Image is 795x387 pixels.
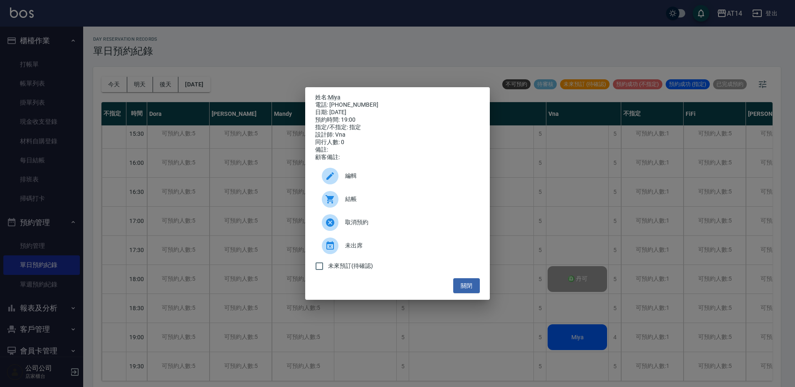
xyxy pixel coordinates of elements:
div: 顧客備註: [315,154,480,161]
a: Miya [328,94,341,100]
div: 設計師: Vna [315,131,480,139]
div: 備註: [315,146,480,154]
div: 電話: [PHONE_NUMBER] [315,101,480,109]
span: 未來預訂(待確認) [328,262,373,270]
button: 關閉 [453,278,480,294]
span: 取消預約 [345,218,473,227]
div: 同行人數: 0 [315,139,480,146]
span: 未出席 [345,241,473,250]
div: 未出席 [315,234,480,257]
span: 結帳 [345,195,473,203]
a: 結帳 [315,188,480,211]
p: 姓名: [315,94,480,101]
div: 編輯 [315,164,480,188]
div: 取消預約 [315,211,480,234]
div: 日期: [DATE] [315,109,480,116]
div: 預約時間: 19:00 [315,116,480,124]
span: 編輯 [345,171,473,180]
div: 指定/不指定: 指定 [315,124,480,131]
